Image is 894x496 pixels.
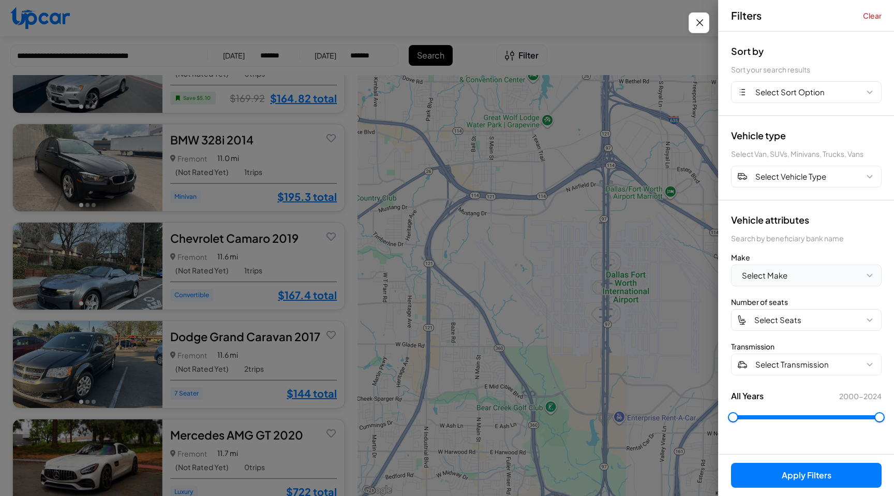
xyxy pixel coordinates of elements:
div: Make [731,252,882,262]
span: Select Sort Option [755,86,825,98]
div: Sort your search results [731,64,882,75]
span: 2000 - 2024 [839,391,882,401]
div: Select Van, SUVs, Minivans, Trucks, Vans [731,149,882,159]
span: Select Vehicle Type [755,171,826,183]
button: Select Transmission [731,354,882,375]
span: Filters [731,8,762,23]
button: Apply Filters [731,463,882,488]
span: Select Seats [754,314,801,326]
button: Select Sort Option [731,81,882,103]
button: Select Seats [731,309,882,331]
div: Sort by [731,44,882,58]
div: Number of seats [731,297,882,307]
span: Select Transmission [755,359,829,371]
span: All Years [731,390,764,402]
button: Clear [863,10,882,21]
div: Search by beneficiary bank name [731,233,882,244]
button: Close filters [689,12,709,33]
span: Select Make [742,270,787,282]
div: Transmission [731,341,882,352]
button: Select Vehicle Type [731,166,882,187]
div: Vehicle attributes [731,213,882,227]
button: Select Make [731,265,882,286]
div: Vehicle type [731,128,882,142]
